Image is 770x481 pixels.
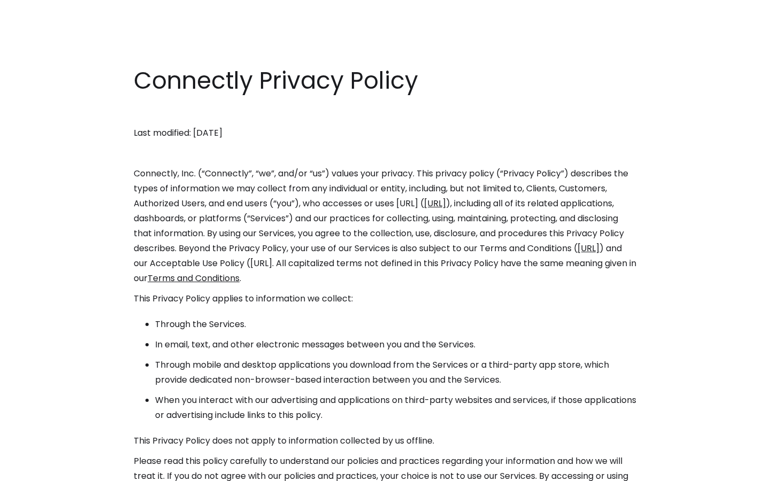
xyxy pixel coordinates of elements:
[134,146,636,161] p: ‍
[134,126,636,141] p: Last modified: [DATE]
[134,166,636,286] p: Connectly, Inc. (“Connectly”, “we”, and/or “us”) values your privacy. This privacy policy (“Priva...
[424,197,446,210] a: [URL]
[134,64,636,97] h1: Connectly Privacy Policy
[148,272,240,284] a: Terms and Conditions
[21,462,64,477] ul: Language list
[134,433,636,448] p: This Privacy Policy does not apply to information collected by us offline.
[155,337,636,352] li: In email, text, and other electronic messages between you and the Services.
[155,393,636,423] li: When you interact with our advertising and applications on third-party websites and services, if ...
[155,358,636,387] li: Through mobile and desktop applications you download from the Services or a third-party app store...
[11,461,64,477] aside: Language selected: English
[577,242,599,254] a: [URL]
[134,105,636,120] p: ‍
[134,291,636,306] p: This Privacy Policy applies to information we collect:
[155,317,636,332] li: Through the Services.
